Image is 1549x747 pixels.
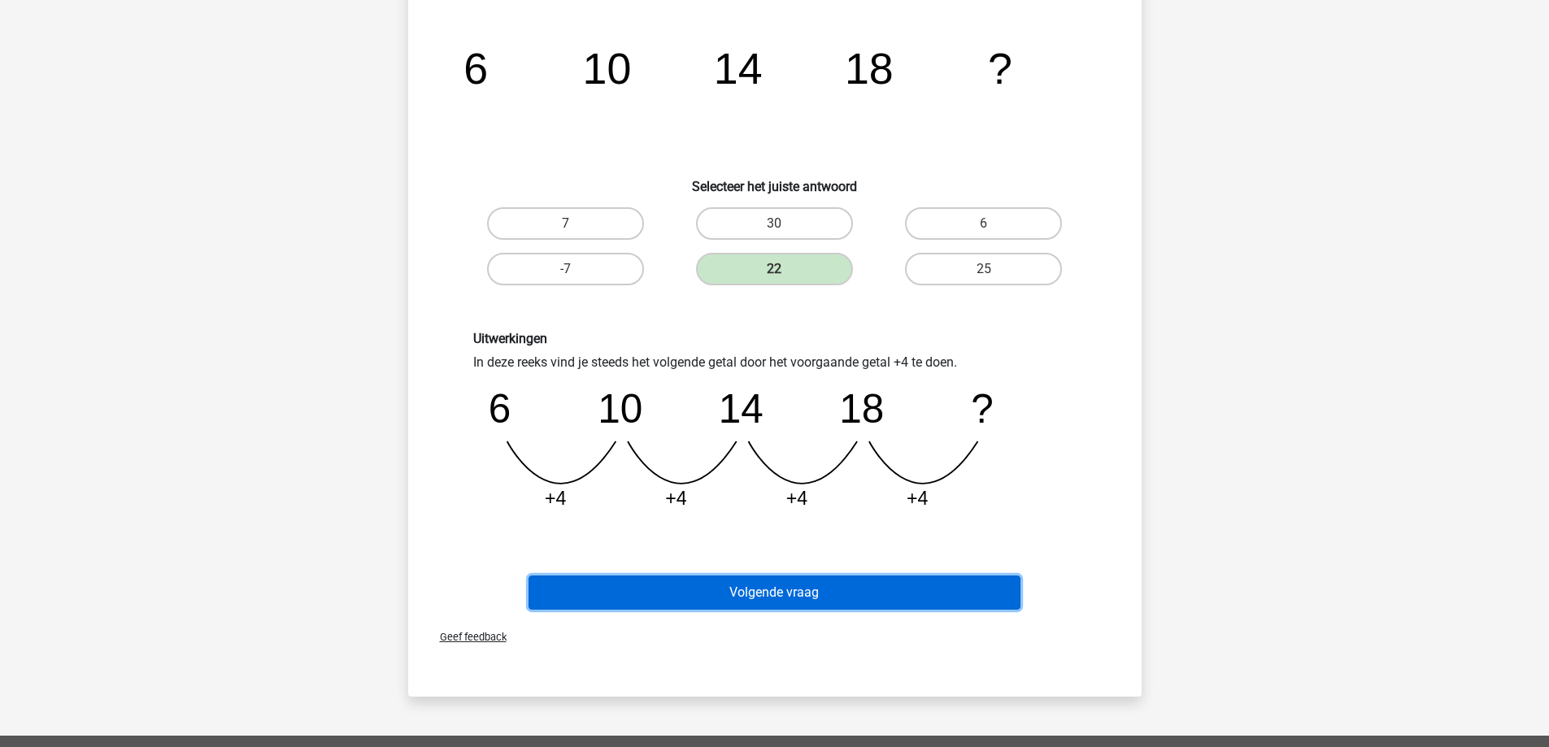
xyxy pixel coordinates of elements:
tspan: ? [971,386,994,431]
tspan: +4 [665,488,687,509]
label: 30 [696,207,853,240]
tspan: 10 [598,386,642,431]
tspan: 18 [844,44,893,93]
tspan: 14 [713,44,762,93]
tspan: +4 [785,488,807,509]
h6: Uitwerkingen [473,331,1077,346]
tspan: 14 [718,386,763,431]
label: -7 [487,253,644,285]
div: In deze reeks vind je steeds het volgende getal door het voorgaande getal +4 te doen. [461,331,1089,523]
tspan: ? [988,44,1012,93]
tspan: 18 [839,386,884,431]
span: Geef feedback [427,631,507,643]
tspan: 10 [582,44,631,93]
tspan: +4 [544,488,566,509]
tspan: 6 [463,44,488,93]
button: Volgende vraag [529,575,1020,610]
tspan: 6 [488,386,511,431]
label: 22 [696,253,853,285]
tspan: +4 [907,488,929,509]
label: 25 [905,253,1062,285]
h6: Selecteer het juiste antwoord [434,166,1116,194]
label: 6 [905,207,1062,240]
label: 7 [487,207,644,240]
